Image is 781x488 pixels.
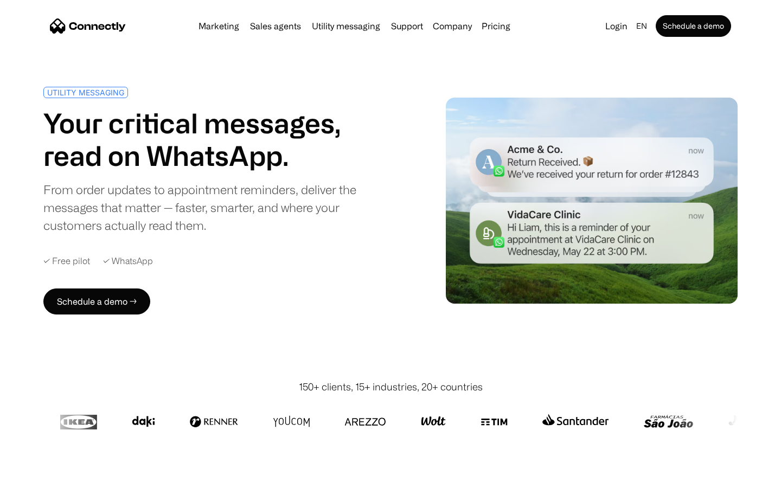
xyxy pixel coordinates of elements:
a: Login [601,18,632,34]
a: Support [387,22,427,30]
a: home [50,18,126,34]
div: ✓ WhatsApp [103,256,153,266]
a: Schedule a demo → [43,288,150,314]
div: en [636,18,647,34]
div: en [632,18,654,34]
a: Sales agents [246,22,305,30]
a: Marketing [194,22,244,30]
aside: Language selected: English [11,468,65,484]
a: Schedule a demo [656,15,731,37]
a: Pricing [477,22,515,30]
div: Company [430,18,475,34]
div: UTILITY MESSAGING [47,88,124,97]
div: 150+ clients, 15+ industries, 20+ countries [299,380,483,394]
h1: Your critical messages, read on WhatsApp. [43,107,386,172]
a: Utility messaging [308,22,385,30]
ul: Language list [22,469,65,484]
div: ✓ Free pilot [43,256,90,266]
div: From order updates to appointment reminders, deliver the messages that matter — faster, smarter, ... [43,181,386,234]
div: Company [433,18,472,34]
